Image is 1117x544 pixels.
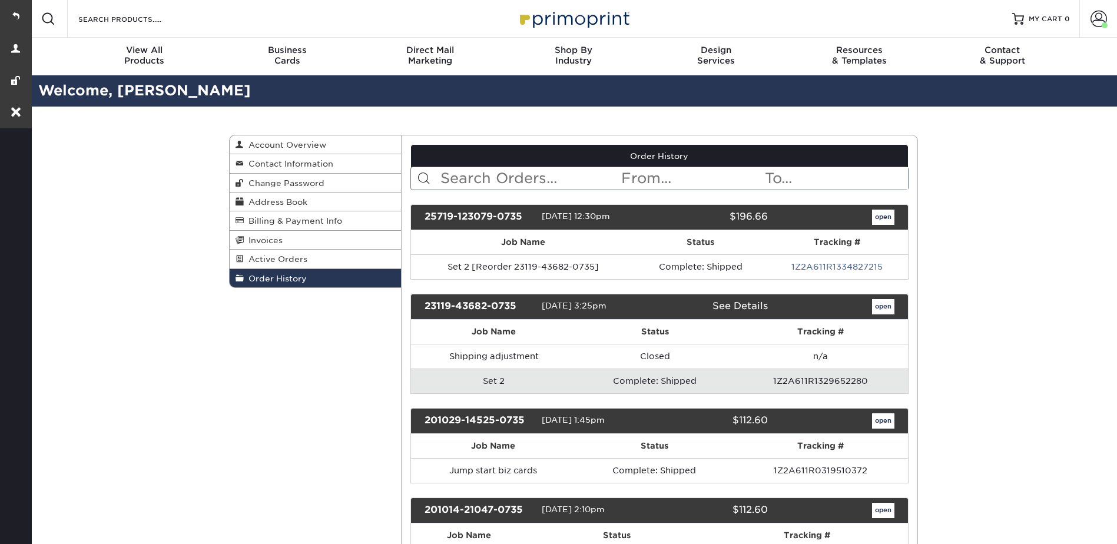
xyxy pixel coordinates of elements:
[416,503,542,518] div: 201014-21047-0735
[577,369,733,393] td: Complete: Shipped
[73,38,216,75] a: View AllProducts
[359,38,502,75] a: Direct MailMarketing
[359,45,502,66] div: Marketing
[766,230,907,254] th: Tracking #
[230,269,402,287] a: Order History
[73,45,216,55] span: View All
[244,140,326,150] span: Account Overview
[872,413,894,429] a: open
[73,45,216,66] div: Products
[1065,15,1070,23] span: 0
[416,210,542,225] div: 25719-123079-0735
[411,230,635,254] th: Job Name
[788,45,931,55] span: Resources
[872,210,894,225] a: open
[230,193,402,211] a: Address Book
[931,45,1074,55] span: Contact
[872,503,894,518] a: open
[244,197,307,207] span: Address Book
[230,174,402,193] a: Change Password
[651,413,777,429] div: $112.60
[411,458,576,483] td: Jump start biz cards
[791,262,883,271] a: 1Z2A611R1334827215
[576,434,734,458] th: Status
[244,159,333,168] span: Contact Information
[542,211,610,221] span: [DATE] 12:30pm
[788,45,931,66] div: & Templates
[542,415,605,424] span: [DATE] 1:45pm
[244,216,342,225] span: Billing & Payment Info
[244,178,324,188] span: Change Password
[577,320,733,344] th: Status
[416,299,542,314] div: 23119-43682-0735
[733,369,907,393] td: 1Z2A611R1329652280
[733,320,907,344] th: Tracking #
[216,38,359,75] a: BusinessCards
[411,344,577,369] td: Shipping adjustment
[515,6,632,31] img: Primoprint
[29,80,1117,102] h2: Welcome, [PERSON_NAME]
[77,12,192,26] input: SEARCH PRODUCTS.....
[216,45,359,55] span: Business
[931,38,1074,75] a: Contact& Support
[502,45,645,55] span: Shop By
[439,167,620,190] input: Search Orders...
[542,505,605,514] span: [DATE] 2:10pm
[620,167,764,190] input: From...
[733,434,907,458] th: Tracking #
[416,413,542,429] div: 201029-14525-0735
[576,458,734,483] td: Complete: Shipped
[872,299,894,314] a: open
[645,45,788,66] div: Services
[788,38,931,75] a: Resources& Templates
[577,344,733,369] td: Closed
[635,254,767,279] td: Complete: Shipped
[645,38,788,75] a: DesignServices
[764,167,907,190] input: To...
[230,135,402,154] a: Account Overview
[411,320,577,344] th: Job Name
[651,210,777,225] div: $196.66
[733,458,907,483] td: 1Z2A611R0319510372
[502,38,645,75] a: Shop ByIndustry
[733,344,907,369] td: n/a
[244,274,307,283] span: Order History
[244,254,307,264] span: Active Orders
[931,45,1074,66] div: & Support
[411,254,635,279] td: Set 2 [Reorder 23119-43682-0735]
[411,434,576,458] th: Job Name
[230,154,402,173] a: Contact Information
[502,45,645,66] div: Industry
[230,211,402,230] a: Billing & Payment Info
[244,235,283,245] span: Invoices
[1029,14,1062,24] span: MY CART
[411,369,577,393] td: Set 2
[230,231,402,250] a: Invoices
[216,45,359,66] div: Cards
[712,300,768,311] a: See Details
[359,45,502,55] span: Direct Mail
[635,230,767,254] th: Status
[411,145,908,167] a: Order History
[230,250,402,268] a: Active Orders
[651,503,777,518] div: $112.60
[645,45,788,55] span: Design
[542,301,606,310] span: [DATE] 3:25pm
